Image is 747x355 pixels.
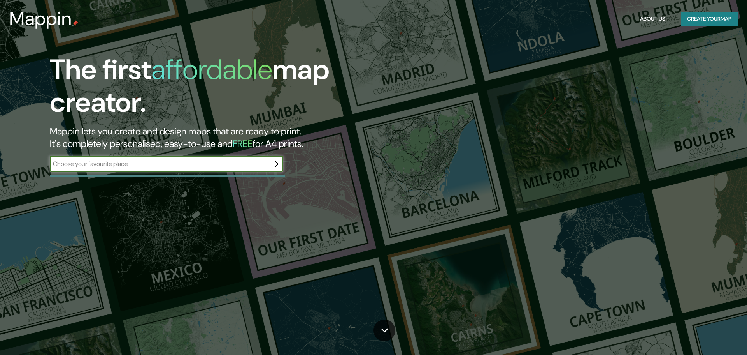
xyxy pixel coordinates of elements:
h3: Mappin [9,8,72,30]
h2: Mappin lets you create and design maps that are ready to print. It's completely personalised, eas... [50,125,423,150]
h1: The first map creator. [50,53,423,125]
h1: affordable [151,51,272,88]
button: About Us [637,12,668,26]
button: Create yourmap [681,12,738,26]
h5: FREE [233,138,253,150]
input: Choose your favourite place [50,159,268,168]
img: mappin-pin [72,20,78,26]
